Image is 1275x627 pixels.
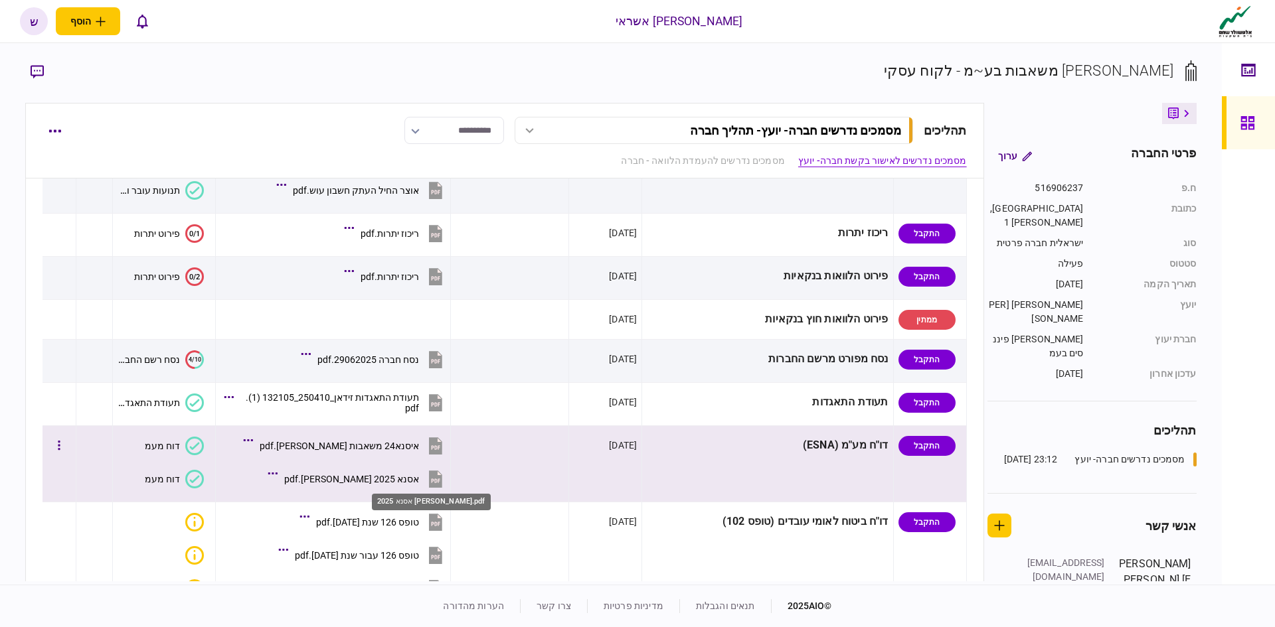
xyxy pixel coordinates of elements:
[798,154,967,168] a: מסמכים נדרשים לאישור בקשת חברה- יועץ
[118,185,180,196] div: תנועות עובר ושב
[180,513,204,531] button: איכות לא מספקת
[771,599,832,613] div: © 2025 AIO
[1097,236,1197,250] div: סוג
[1097,298,1197,326] div: יועץ
[145,474,180,484] div: דוח מעמ
[1074,453,1185,466] div: מסמכים נדרשים חברה- יועץ
[898,224,956,244] div: התקבל
[145,437,204,455] button: דוח מעמ
[317,354,419,365] div: נסח חברה 29062025.pdf
[1097,257,1197,271] div: סטטוס
[987,144,1043,168] button: ערוך
[647,218,888,248] div: ריכוז יתרות
[616,13,743,30] div: [PERSON_NAME] אשראי
[696,600,755,611] a: תנאים והגבלות
[647,261,888,291] div: פירוט הלוואות בנקאיות
[118,354,180,365] div: נסח רשם החברות
[609,395,637,409] div: [DATE]
[1216,5,1255,38] img: client company logo
[145,470,204,488] button: דוח מעמ
[690,123,901,137] div: מסמכים נדרשים חברה- יועץ - תהליך חברה
[647,387,888,417] div: תעודת התאגדות
[185,513,204,531] div: איכות לא מספקת
[515,117,913,144] button: מסמכים נדרשים חברה- יועץ- תהליך חברה
[134,228,180,239] div: פירוט יתרות
[898,436,956,456] div: התקבל
[898,512,956,532] div: התקבל
[609,439,637,452] div: [DATE]
[1097,202,1197,230] div: כתובת
[189,356,201,363] text: 4/10
[295,550,419,561] div: טופס 126 עבור שנת 2024.pdf
[293,185,419,196] div: אוצר החיל העתק חשבון עוש.pdf
[118,393,204,412] button: תעודת התאגדות
[898,267,956,287] div: התקבל
[987,332,1084,360] div: [PERSON_NAME] פיננסים בעמ
[898,310,956,330] div: ממתין
[347,261,446,291] button: ריכוז יתרות.pdf
[443,600,504,611] a: הערות מהדורה
[280,175,446,205] button: אוצר החיל העתק חשבון עוש.pdf
[987,277,1084,291] div: [DATE]
[118,350,204,369] button: 4/10נסח רשם החברות
[185,546,204,565] div: איכות לא מספקת
[987,202,1084,230] div: [GEOGRAPHIC_DATA], 1 [PERSON_NAME]
[609,352,637,366] div: [DATE]
[987,257,1084,271] div: פעילה
[189,272,200,281] text: 0/2
[347,218,446,248] button: ריכוז יתרות.pdf
[609,515,637,528] div: [DATE]
[189,229,200,238] text: 0/1
[604,600,663,611] a: מדיניות פרטיות
[316,517,419,527] div: טופס 126 שנת 2025.pdf
[621,154,784,168] a: מסמכים נדרשים להעמדת הלוואה - חברה
[898,393,956,413] div: התקבל
[1097,367,1197,381] div: עדכון אחרון
[118,397,180,408] div: תעודת התאגדות
[924,121,967,139] div: תהליכים
[134,271,180,282] div: פירוט יתרות
[987,421,1197,439] div: תהליכים
[246,431,446,460] button: איסנא24 משאבות זידאן.pdf
[647,305,888,334] div: פירוט הלוואות חוץ בנקאיות
[260,441,419,451] div: איסנא24 משאבות זידאן.pdf
[1131,144,1196,168] div: פרטי החברה
[1097,181,1197,195] div: ח.פ
[20,7,48,35] button: ש
[180,546,204,565] button: איכות לא מספקת
[1097,277,1197,291] div: תאריך הקמה
[303,507,446,537] button: טופס 126 שנת 2025.pdf
[145,441,180,451] div: דוח מעמ
[185,579,204,598] div: איכות לא מספקת
[304,344,446,374] button: נסח חברה 29062025.pdf
[361,228,419,239] div: ריכוז יתרות.pdf
[1019,556,1105,584] div: [EMAIL_ADDRESS][DOMAIN_NAME]
[537,600,571,611] a: צרו קשר
[372,494,491,510] div: אסנא 2025 [PERSON_NAME].pdf
[118,181,204,200] button: תנועות עובר ושב
[609,313,637,326] div: [DATE]
[647,507,888,537] div: דו"ח ביטוח לאומי עובדים (טופס 102)
[240,392,419,413] div: תעודת התאגדות זידאן_250410_132105 (1).pdf
[128,7,156,35] button: פתח רשימת התראות
[647,344,888,374] div: נסח מפורט מרשם החברות
[227,387,446,417] button: תעודת התאגדות זידאן_250410_132105 (1).pdf
[987,236,1084,250] div: ישראלית חברה פרטית
[1097,332,1197,360] div: חברת יעוץ
[647,431,888,460] div: דו"ח מע"מ (ESNA)
[134,224,204,243] button: 0/1פירוט יתרות
[134,267,204,286] button: 0/2פירוט יתרות
[271,464,446,494] button: אסנא 2025 זידאן.pdf
[180,579,204,598] button: איכות לא מספקת
[987,181,1084,195] div: 516906237
[282,540,446,570] button: טופס 126 עבור שנת 2024.pdf
[884,60,1174,82] div: [PERSON_NAME] משאבות בע~מ - לקוח עסקי
[609,226,637,240] div: [DATE]
[361,271,419,282] div: ריכוז יתרות.pdf
[1004,453,1197,466] a: מסמכים נדרשים חברה- יועץ23:12 [DATE]
[987,298,1084,326] div: [PERSON_NAME] [PERSON_NAME]
[1004,453,1058,466] div: 23:12 [DATE]
[987,367,1084,381] div: [DATE]
[56,7,120,35] button: פתח תפריט להוספת לקוח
